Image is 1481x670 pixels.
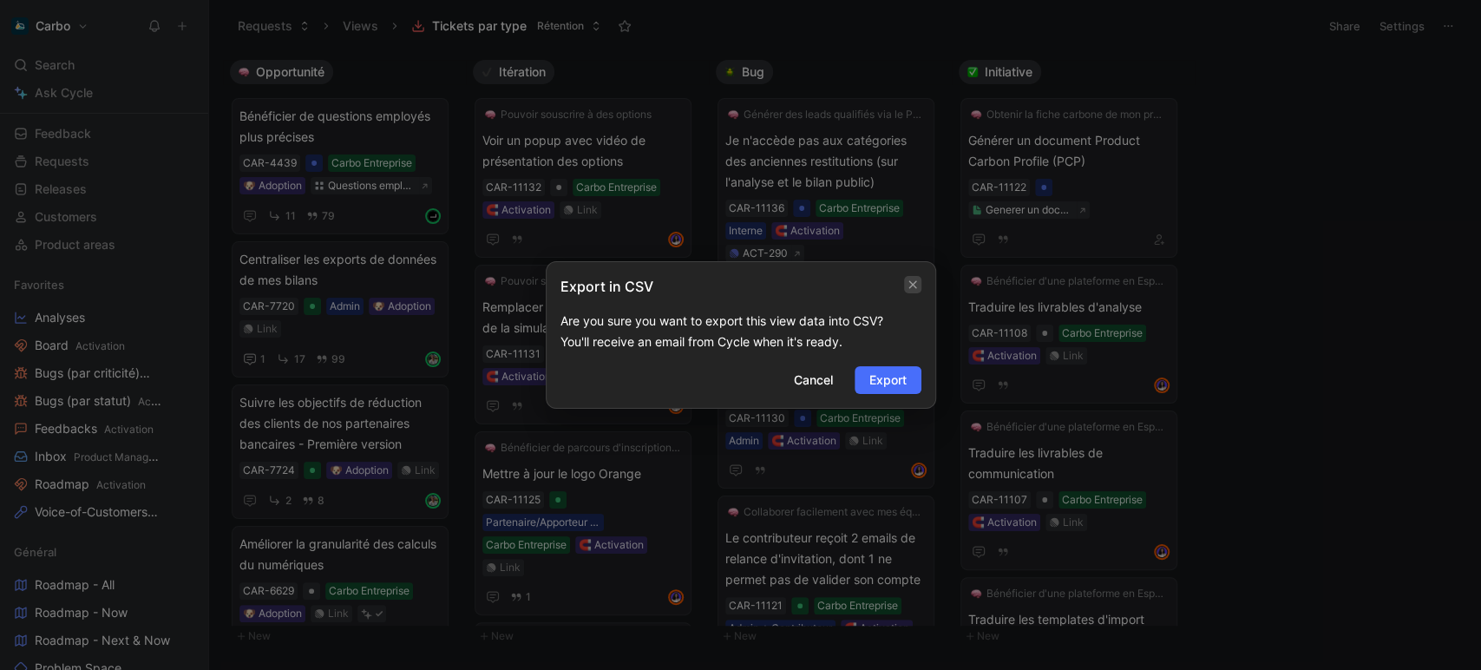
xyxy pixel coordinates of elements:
[560,276,653,297] h2: Export in CSV
[779,366,848,394] button: Cancel
[794,370,833,391] span: Cancel
[855,366,921,394] button: Export
[560,311,921,352] div: Are you sure you want to export this view data into CSV? You'll receive an email from Cycle when ...
[869,370,907,391] span: Export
